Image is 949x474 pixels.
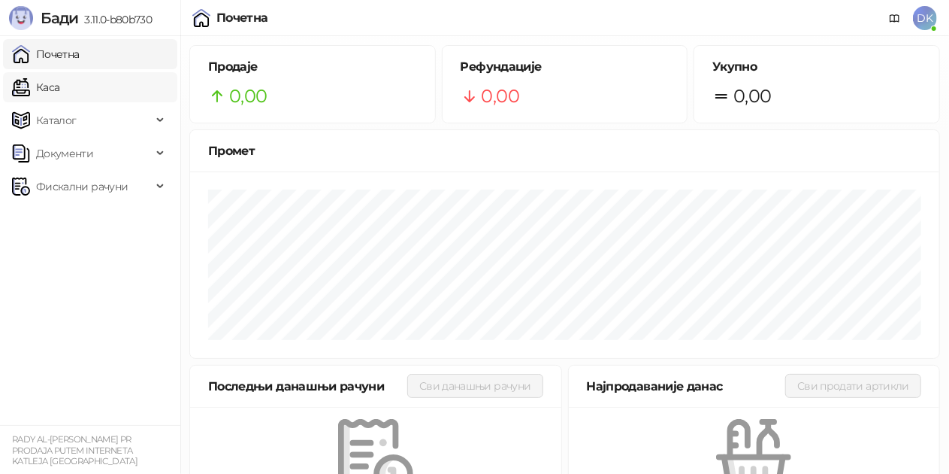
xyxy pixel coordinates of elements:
a: Почетна [12,39,80,69]
span: Каталог [36,105,77,135]
span: 3.11.0-b80b730 [78,13,152,26]
div: Почетна [216,12,268,24]
span: Фискални рачуни [36,172,128,202]
img: Logo [9,6,33,30]
span: Бади [41,9,78,27]
h5: Укупно [712,58,921,76]
button: Сви данашњи рачуни [407,374,543,398]
span: 0,00 [229,82,267,111]
span: DK [913,6,937,30]
div: Најпродаваније данас [587,377,786,396]
span: 0,00 [482,82,519,111]
small: RADY AL-[PERSON_NAME] PR PRODAJA PUTEM INTERNETA KATLEJA [GEOGRAPHIC_DATA] [12,434,138,466]
h5: Продаје [208,58,417,76]
a: Каса [12,72,59,102]
a: Документација [883,6,907,30]
span: 0,00 [733,82,771,111]
button: Сви продати артикли [785,374,921,398]
div: Промет [208,141,921,160]
span: Документи [36,138,93,169]
h5: Рефундације [461,58,669,76]
div: Последњи данашњи рачуни [208,377,407,396]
